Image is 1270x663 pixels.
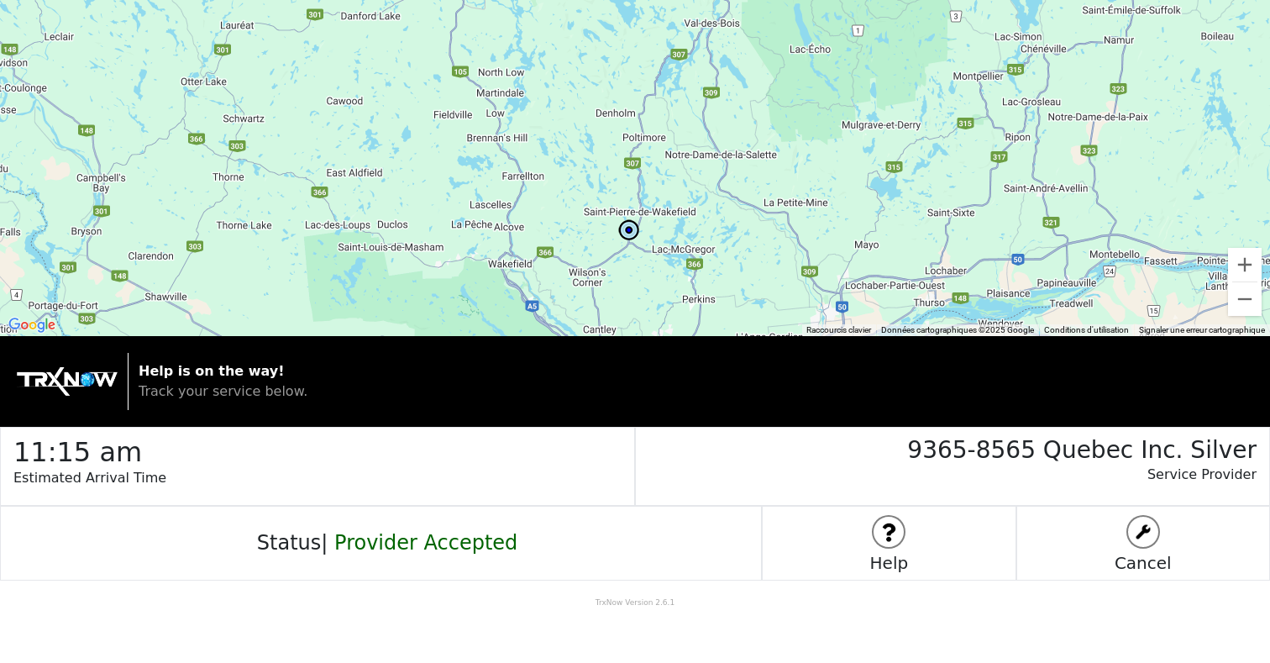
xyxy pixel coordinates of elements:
[1228,248,1262,282] button: Zoom avant
[1017,553,1269,573] h5: Cancel
[763,553,1015,573] h5: Help
[1228,282,1262,316] button: Zoom arrière
[881,325,1034,334] span: Données cartographiques ©2025 Google
[139,363,285,379] strong: Help is on the way!
[4,314,60,336] a: Ouvrir cette zone dans Google Maps (dans une nouvelle fenêtre)
[334,531,517,555] span: Provider Accepted
[4,314,60,336] img: Google
[1139,325,1265,334] a: Signaler une erreur cartographique
[139,383,307,399] span: Track your service below.
[636,465,1257,502] p: Service Provider
[17,367,118,396] img: trx now logo
[874,517,904,547] img: logo stuff
[1044,325,1129,334] a: Conditions d'utilisation
[1128,517,1158,547] img: logo stuff
[13,468,634,505] p: Estimated Arrival Time
[13,428,634,468] h2: 11:15 am
[806,324,871,336] button: Raccourcis clavier
[636,428,1257,465] h3: 9365-8565 Quebec Inc. Silver
[244,531,517,555] h4: Status |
